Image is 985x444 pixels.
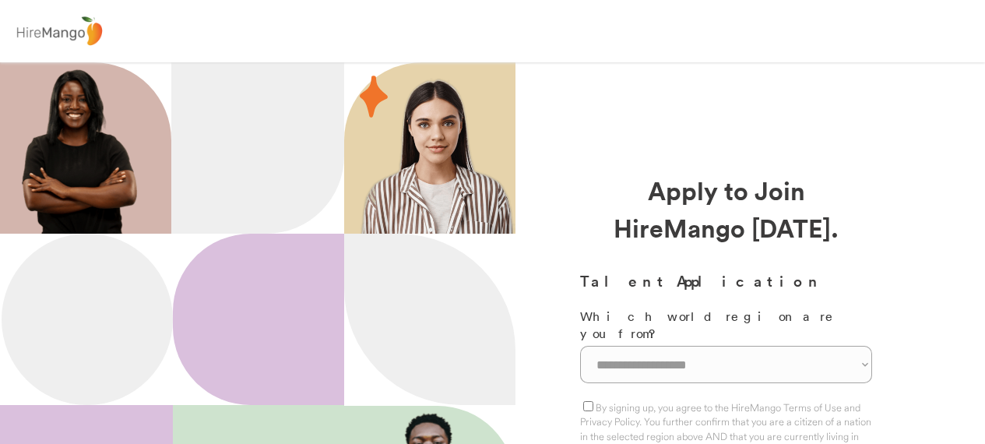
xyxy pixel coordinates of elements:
img: Ellipse%2012 [2,234,173,405]
div: Apply to Join HireMango [DATE]. [580,171,872,246]
img: logo%20-%20hiremango%20gray.png [12,13,107,50]
h3: Talent Application [580,270,872,292]
img: hispanic%20woman.png [360,78,515,234]
img: 200x220.png [3,62,155,234]
img: 29 [360,76,388,118]
div: Which world region are you from? [580,308,872,343]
